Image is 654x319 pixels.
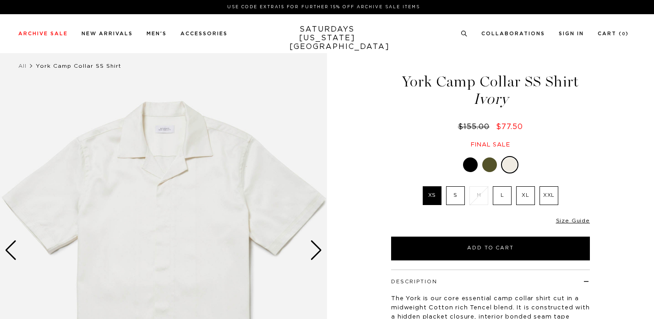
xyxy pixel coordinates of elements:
a: Archive Sale [18,31,68,36]
div: Previous slide [5,240,17,260]
h1: York Camp Collar SS Shirt [390,74,591,107]
a: Size Guide [556,218,590,223]
a: Sign In [559,31,584,36]
label: S [446,186,465,205]
a: New Arrivals [82,31,133,36]
span: Ivory [390,92,591,107]
label: XXL [540,186,558,205]
span: York Camp Collar SS Shirt [36,63,121,69]
a: All [18,63,27,69]
label: L [493,186,512,205]
a: Accessories [180,31,228,36]
a: Men's [147,31,167,36]
label: XS [423,186,441,205]
a: Collaborations [481,31,545,36]
button: Add to Cart [391,237,590,260]
p: Use Code EXTRA15 for Further 15% Off Archive Sale Items [22,4,625,11]
button: Description [391,279,437,284]
a: SATURDAYS[US_STATE][GEOGRAPHIC_DATA] [289,25,365,51]
div: Final sale [390,141,591,149]
del: $155.00 [458,123,493,130]
small: 0 [622,32,626,36]
a: Cart (0) [598,31,629,36]
div: Next slide [310,240,322,260]
span: $77.50 [496,123,523,130]
label: XL [516,186,535,205]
